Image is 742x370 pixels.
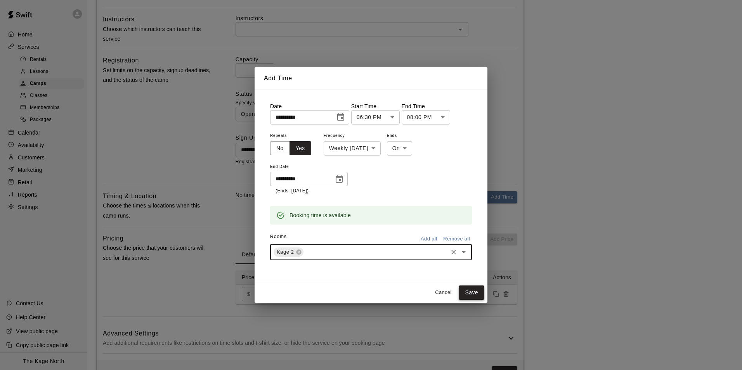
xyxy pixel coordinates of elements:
div: 06:30 PM [351,110,400,124]
button: Choose date, selected date is Dec 10, 2025 [331,171,347,187]
div: 08:00 PM [402,110,450,124]
span: Rooms [270,234,287,239]
p: Date [270,102,349,110]
span: Repeats [270,131,317,141]
button: Open [458,247,469,258]
div: Booking time is available [290,208,351,222]
button: Yes [290,141,311,156]
button: Choose date, selected date is Oct 29, 2025 [333,109,348,125]
button: Save [459,285,484,300]
h2: Add Time [255,67,487,90]
button: Remove all [441,233,472,245]
div: Kage 2 [274,247,303,257]
button: No [270,141,290,156]
span: Ends [387,131,413,141]
span: Kage 2 [274,248,297,256]
button: Clear [448,247,459,258]
p: Start Time [351,102,400,110]
span: End Date [270,162,348,172]
p: (Ends: [DATE]) [276,187,342,195]
div: On [387,141,413,156]
p: End Time [402,102,450,110]
span: Frequency [324,131,381,141]
button: Cancel [431,287,456,299]
div: outlined button group [270,141,311,156]
div: Weekly [DATE] [324,141,381,156]
button: Add all [416,233,441,245]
